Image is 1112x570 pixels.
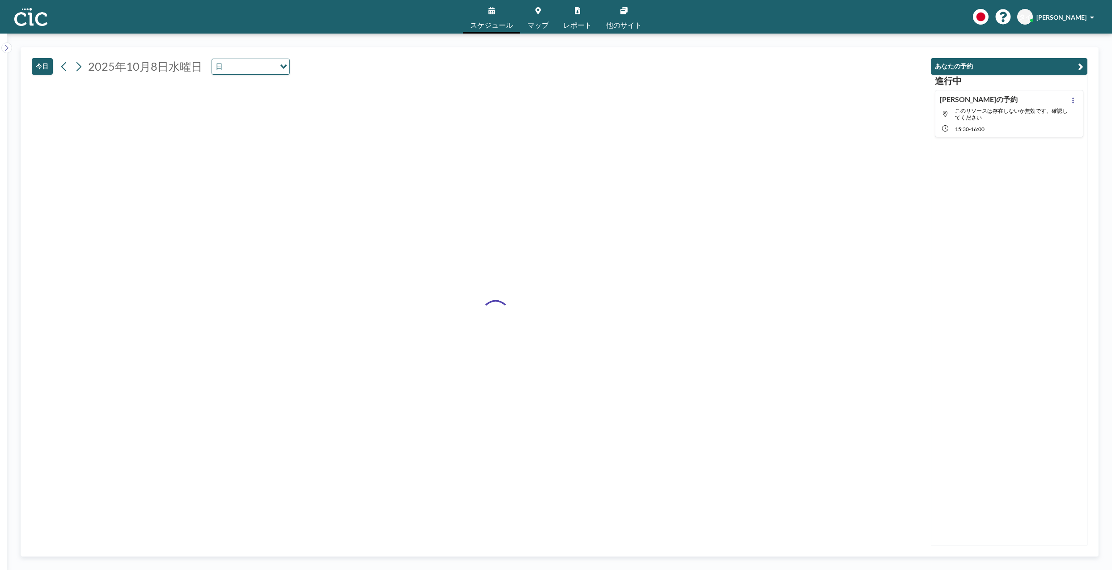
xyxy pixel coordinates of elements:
span: [PERSON_NAME] [1036,13,1087,21]
font: あなたの予約 [935,62,973,71]
span: マップ [527,21,549,29]
span: 2025年10月8日水曜日 [88,60,202,73]
span: このリソースは存在しないか無効です。確認してください [955,107,1068,121]
span: レポート [563,21,592,29]
span: 16:00 [971,126,985,132]
button: あなたの予約 [931,58,1087,75]
input: オプションを検索 [225,61,275,72]
font: 日 [216,61,223,71]
img: organization-logo [14,8,47,26]
span: 他のサイト [606,21,642,29]
span: - [969,126,971,132]
h4: [PERSON_NAME]の予約 [940,95,1018,104]
span: タイ [1019,13,1031,21]
font: 15 [955,126,985,132]
span: :30 [961,126,969,132]
div: オプションを検索 [212,59,289,74]
h3: 進行中 [935,75,1083,86]
span: スケジュール [470,21,513,29]
button: 今日 [32,58,53,75]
